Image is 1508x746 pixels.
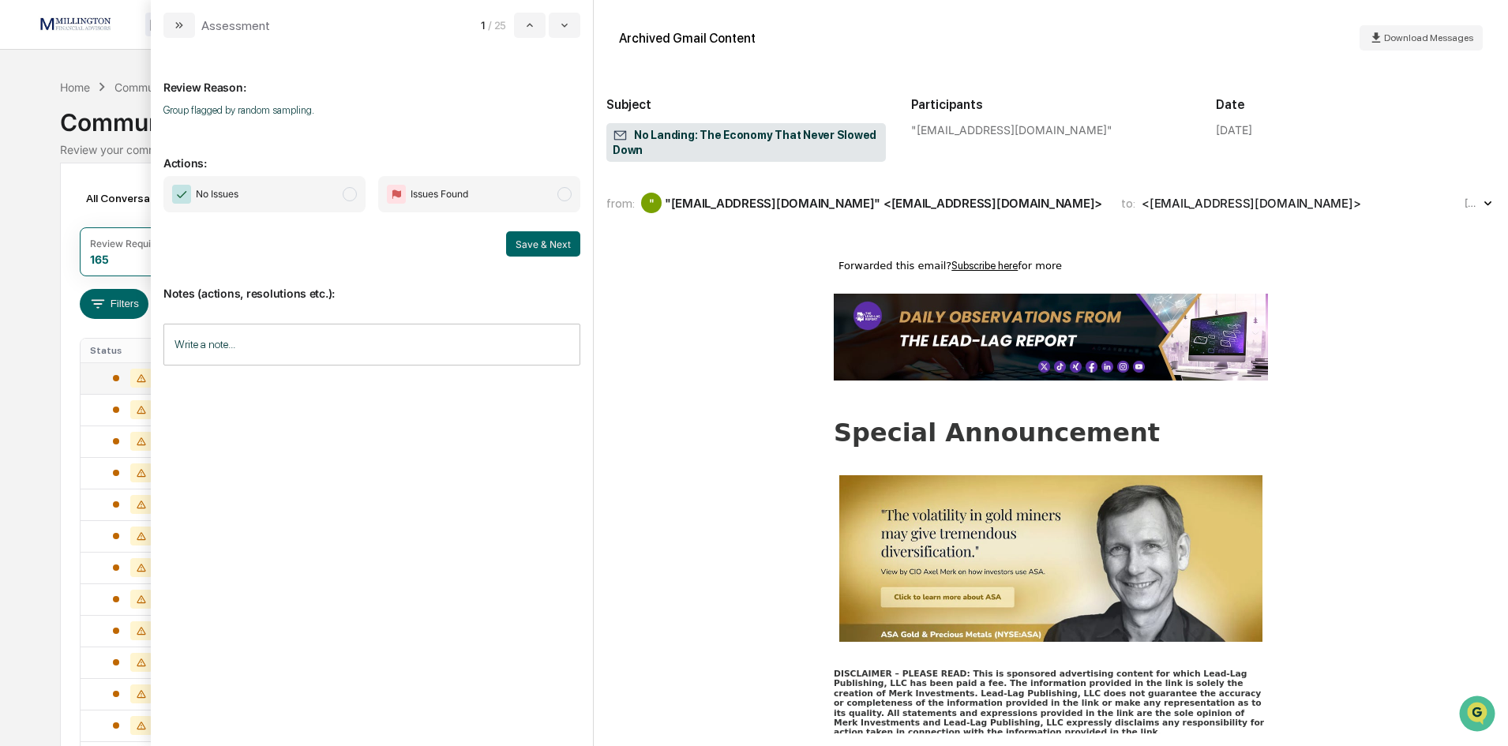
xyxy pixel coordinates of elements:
div: 🔎 [16,231,28,243]
h2: Date [1216,97,1495,112]
span: Issues Found [411,186,468,202]
div: " [641,193,662,213]
div: "[EMAIL_ADDRESS][DOMAIN_NAME]" <[EMAIL_ADDRESS][DOMAIN_NAME]> [665,196,1102,211]
div: Review Required [90,238,166,249]
span: from: [606,196,635,211]
div: 165 [90,253,109,266]
img: logo [38,16,114,33]
div: Assessment [201,18,270,33]
span: Attestations [130,199,196,215]
p: Review Reason: [163,62,580,94]
button: Download Messages [1360,25,1483,51]
span: 1 [481,19,485,32]
img: Checkmark [172,185,191,204]
div: "[EMAIL_ADDRESS][DOMAIN_NAME]" [911,123,1191,137]
p: Group flagged by random sampling. [163,104,580,116]
strong: Special Announcement [834,418,1160,448]
div: Communications Archive [114,81,242,94]
span: to: [1121,196,1135,211]
div: <[EMAIL_ADDRESS][DOMAIN_NAME]> [1142,196,1360,211]
span: Preclearance [32,199,102,215]
span: Forwarded this email? for more [838,260,1062,272]
div: Review your communication records across channels [60,143,1447,156]
strong: DISCLAIMER – PLEASE READ: This is sponsored advertising content for which Lead-Lag Publishing, LL... [834,669,1264,738]
a: Powered byPylon [111,267,191,279]
a: 🖐️Preclearance [9,193,108,221]
div: Communications Archive [60,96,1447,137]
time: Saturday, October 4, 2025 at 11:43:31 AM [1465,197,1480,209]
button: Filters [80,289,148,319]
p: Notes (actions, resolutions etc.): [163,268,580,300]
h2: Subject [606,97,886,112]
img: Flag [387,185,406,204]
p: Actions: [163,137,580,170]
a: 🗄️Attestations [108,193,202,221]
div: 🗄️ [114,201,127,213]
button: Start new chat [268,126,287,144]
span: / 25 [488,19,511,32]
div: Home [60,81,90,94]
a: Subscribe here [951,260,1018,272]
span: Pylon [157,268,191,279]
span: Data Lookup [32,229,99,245]
img: https%3A%2F%2Fsubstack-post-media.s3.amazonaws.com%2Fpublic%2Fimages%2F033868b0-6d7d-48b3-9a84-bd... [834,294,1268,380]
iframe: Open customer support [1457,694,1500,737]
div: All Conversations [80,186,199,211]
th: Status [81,339,183,362]
button: Save & Next [506,231,580,257]
div: Archived Gmail Content [619,31,756,46]
div: [DATE] [1216,123,1252,137]
div: Start new chat [54,121,259,137]
p: How can we help? [16,33,287,58]
span: Download Messages [1384,32,1473,43]
img: 1746055101610-c473b297-6a78-478c-a979-82029cc54cd1 [16,121,44,149]
h2: Participants [911,97,1191,112]
span: No Issues [196,186,238,202]
a: 🔎Data Lookup [9,223,106,251]
div: We're available if you need us! [54,137,200,149]
span: No Landing: The Economy That Never Slowed Down [613,128,880,158]
div: 🖐️ [16,201,28,213]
